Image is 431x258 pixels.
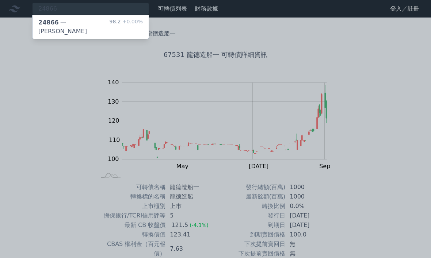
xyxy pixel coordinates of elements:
[38,18,110,36] div: 一[PERSON_NAME]
[33,15,149,39] a: 24866一[PERSON_NAME] 98.2+0.00%
[394,223,431,258] div: 聊天小工具
[38,19,59,26] span: 24866
[394,223,431,258] iframe: Chat Widget
[121,19,143,24] span: +0.00%
[110,18,143,36] div: 98.2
